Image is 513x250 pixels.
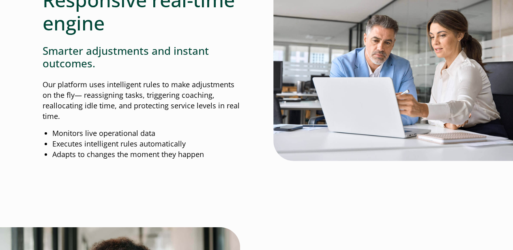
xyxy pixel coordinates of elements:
h3: Smarter adjustments and instant outcomes. [43,45,240,70]
li: Adapts to changes the moment they happen [52,149,240,160]
li: Executes intelligent rules automatically [52,139,240,149]
p: Our platform uses intelligent rules to make adjustments on the fly— reassigning tasks, triggering... [43,80,240,122]
li: Monitors live operational data [52,128,240,139]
